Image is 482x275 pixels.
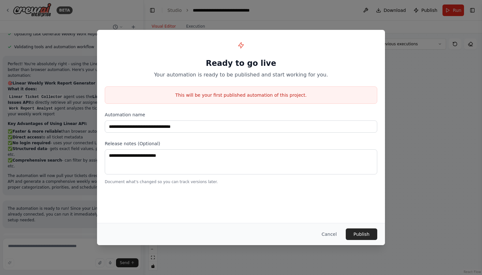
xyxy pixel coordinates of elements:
[105,58,377,68] h1: Ready to go live
[105,92,377,98] p: This will be your first published automation of this project.
[105,140,377,147] label: Release notes (Optional)
[105,111,377,118] label: Automation name
[346,228,377,240] button: Publish
[105,179,377,184] p: Document what's changed so you can track versions later.
[105,71,377,79] p: Your automation is ready to be published and start working for you.
[317,228,342,240] button: Cancel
